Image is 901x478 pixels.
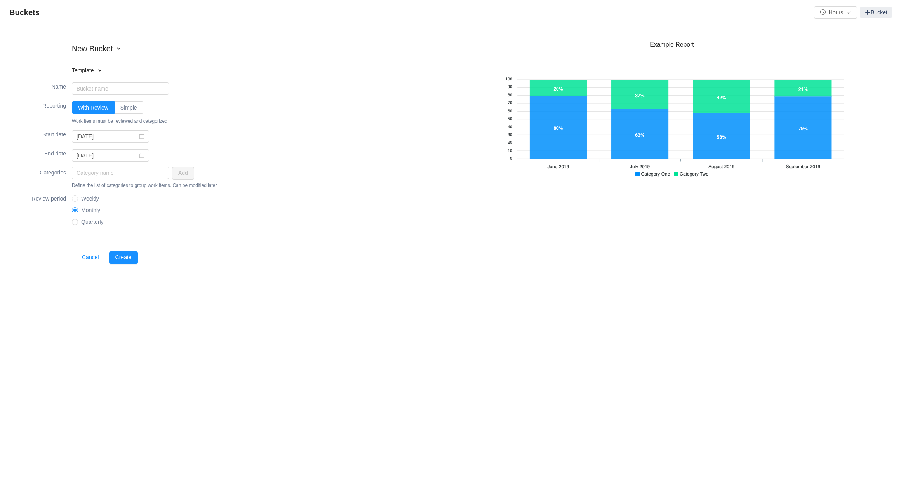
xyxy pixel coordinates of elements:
span: Monthly [78,207,103,213]
label: Start date [16,129,66,139]
i: icon: calendar [139,153,144,158]
button: Add [172,167,194,180]
span: Simple [120,105,137,111]
i: icon: calendar [139,134,144,139]
div: Define the list of categories to group work items. Can be modified later. [72,181,450,189]
label: Categories [16,167,66,177]
label: Review period [16,193,66,203]
img: quantify-buckets-example.png [458,52,885,193]
span: With Review [78,105,108,111]
label: Name [16,81,66,91]
button: Create [109,251,138,264]
label: End date [16,148,66,158]
a: Cancel [72,249,109,266]
div: Work items must be reviewed and categorized [72,117,450,125]
span: Weekly [78,195,102,202]
input: Category name [72,167,169,179]
h2: New Bucket [72,43,171,54]
h3: Example Report [458,41,885,49]
input: Select date [72,149,149,162]
input: Bucket name [72,82,169,95]
span: Quarterly [78,219,107,225]
span: Buckets [9,6,44,19]
input: Select date [72,130,149,143]
h4: Template [72,66,171,74]
a: Bucket [860,7,892,18]
button: Cancel [76,251,105,264]
button: icon: clock-circleHoursicon: down [814,6,857,19]
label: Reporting [16,100,66,110]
